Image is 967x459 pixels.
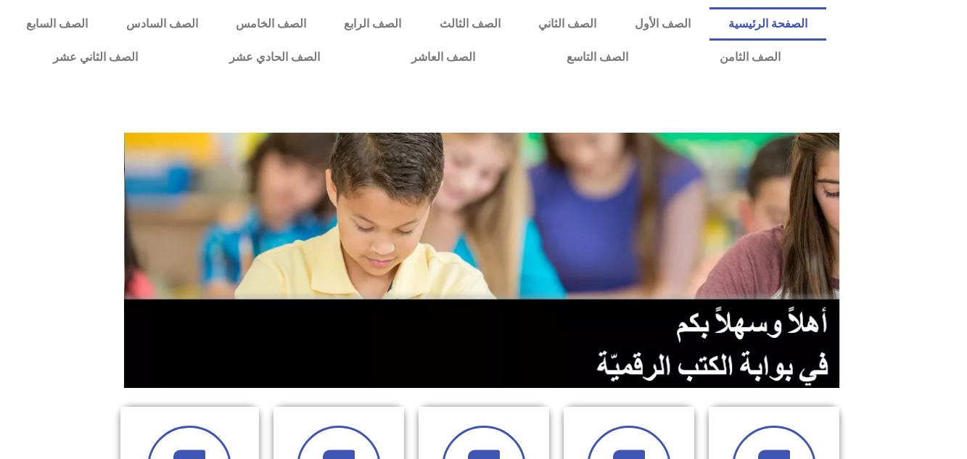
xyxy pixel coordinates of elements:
[7,41,184,74] a: الصف الثاني عشر
[217,7,325,41] a: الصف الخامس
[366,41,521,74] a: الصف العاشر
[615,7,709,41] a: الصف الأول
[674,41,826,74] a: الصف الثامن
[184,41,366,74] a: الصف الحادي عشر
[7,7,107,41] a: الصف السابع
[107,7,216,41] a: الصف السادس
[325,7,420,41] a: الصف الرابع
[519,7,615,41] a: الصف الثاني
[421,7,519,41] a: الصف الثالث
[709,7,826,41] a: الصفحة الرئيسية
[521,41,674,74] a: الصف التاسع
